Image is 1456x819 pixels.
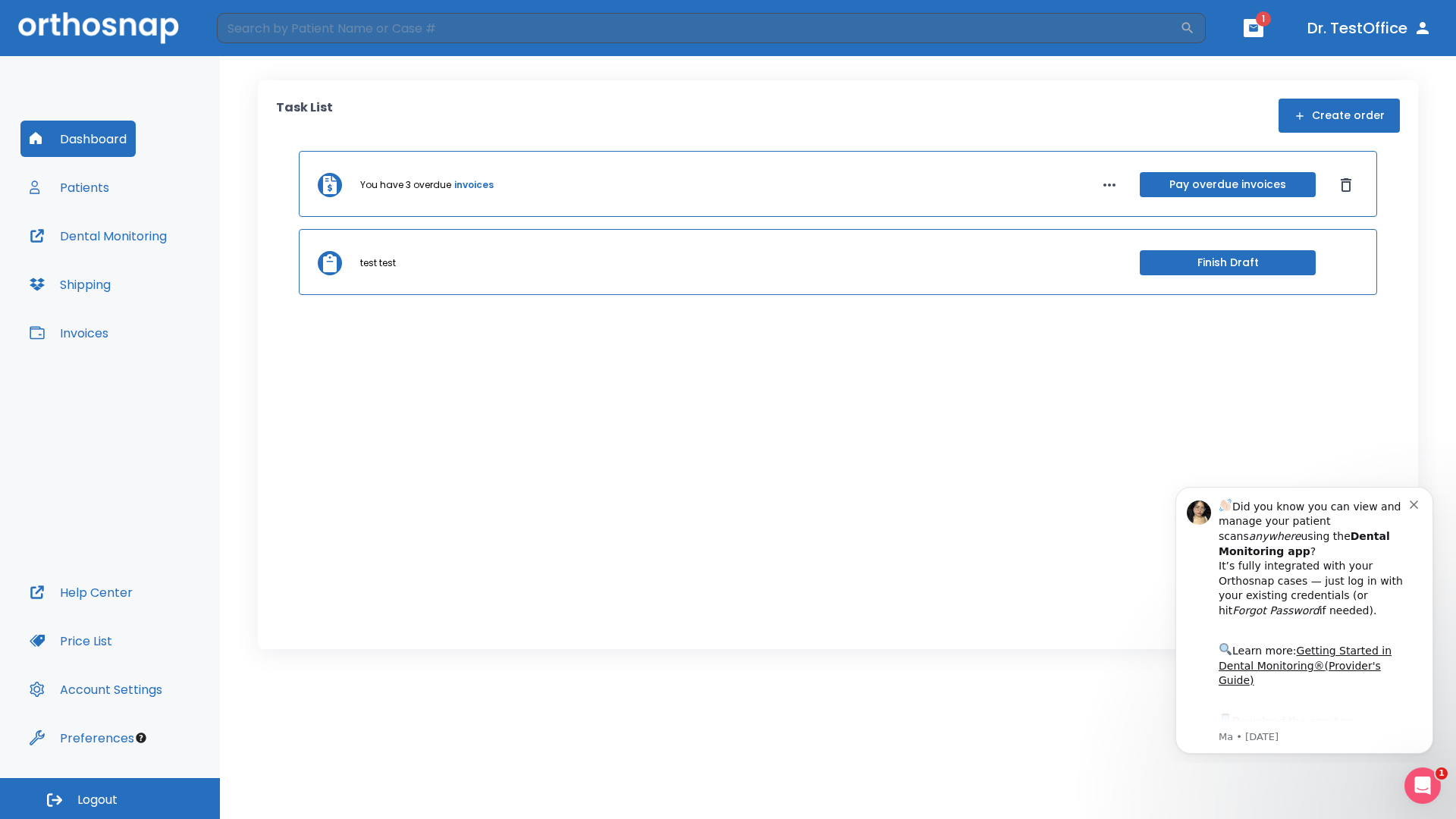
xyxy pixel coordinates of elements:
[454,178,494,192] a: invoices
[20,574,142,610] button: Help Center
[217,13,1180,43] input: Search by Patient Name or Case #
[1256,11,1271,27] span: 1
[20,671,171,708] button: Account Settings
[360,256,396,270] p: test test
[20,720,143,756] button: Preferences
[1301,14,1438,42] button: Dr. TestOffice
[1153,473,1456,763] iframe: Intercom notifications message
[257,24,269,36] button: Dismiss notification
[20,218,176,254] button: Dental Monitoring
[20,121,136,157] button: Dashboard
[20,623,121,659] button: Price List
[66,242,201,269] a: App Store
[66,257,257,271] p: Message from Ma, sent 7w ago
[1279,99,1400,133] button: Create order
[20,315,118,351] button: Invoices
[1436,767,1448,780] span: 1
[1404,767,1441,804] iframe: Intercom live chat
[20,266,120,303] button: Shipping
[1140,172,1316,197] button: Pay overdue invoices
[20,169,118,206] button: Patients
[66,238,257,315] div: Download the app: | ​ Let us know if you need help getting started!
[1140,250,1316,275] button: Finish Draft
[1334,173,1358,197] button: Dismiss
[360,178,451,192] p: You have 3 overdue
[77,792,118,808] span: Logout
[276,99,333,133] p: Task List
[134,731,148,745] div: Tooltip anchor
[18,12,179,43] img: Orthosnap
